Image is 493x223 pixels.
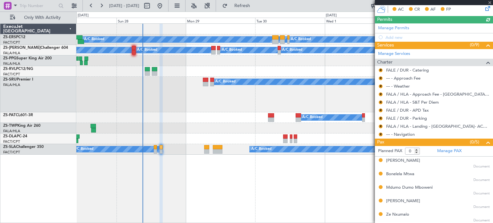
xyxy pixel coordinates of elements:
[386,75,420,81] a: --- - Approach Fee
[386,99,439,105] a: FALA / HLA - S&T Per Diem
[3,145,16,149] span: ZS-SLA
[282,45,302,55] div: A/C Booked
[386,132,415,137] a: --- - Navigation
[229,4,256,8] span: Refresh
[3,72,20,77] a: FACT/CPT
[386,158,420,164] div: [PERSON_NAME]
[377,59,393,66] span: Charter
[430,6,436,13] span: AF
[3,67,16,71] span: ZS-RVL
[379,108,383,112] button: R
[379,124,383,128] button: R
[20,1,56,11] input: Trip Number
[446,6,451,13] span: FP
[386,91,490,97] a: FALA / HLA - Approach Fee - [GEOGRAPHIC_DATA]- ACC # 1800
[386,211,409,218] div: Ze Nxumalo
[3,113,16,117] span: ZS-PAT
[3,46,40,50] span: ZS-[PERSON_NAME]
[3,78,17,81] span: ZS-SRU
[379,100,383,104] button: R
[378,51,410,57] a: Manage Services
[377,42,394,49] span: Services
[3,124,17,128] span: ZS-TWP
[473,177,490,183] span: Document
[379,84,383,88] button: R
[3,51,20,56] a: FALA/HLA
[473,191,490,196] span: Document
[47,18,117,23] div: Sat 27
[470,41,479,48] span: (0/9)
[3,150,20,155] a: FACT/CPT
[137,45,157,55] div: A/C Booked
[117,18,186,23] div: Sun 28
[3,129,20,133] a: FALA/HLA
[379,133,383,136] button: R
[186,18,255,23] div: Mon 29
[3,67,33,71] a: ZS-RVLPC12/NG
[386,198,420,204] div: [PERSON_NAME]
[437,148,462,154] a: Manage PAX
[251,144,272,154] div: A/C Booked
[473,204,490,210] span: Document
[3,82,20,87] a: FALA/HLA
[17,15,68,20] span: Only With Activity
[386,83,410,89] a: --- - Weather
[78,13,89,18] div: [DATE]
[302,113,323,122] div: A/C Booked
[3,124,40,128] a: ZS-TWPKing Air 260
[3,78,33,81] a: ZS-SRUPremier I
[3,56,52,60] a: ZS-PPGSuper King Air 200
[3,35,16,39] span: ZS-ERS
[255,18,324,23] div: Tue 30
[386,107,429,113] a: FALE / DUR - APD Tax
[470,139,479,145] span: (0/5)
[3,134,27,138] a: ZS-DLAPC-24
[3,113,33,117] a: ZS-PATCL601-3R
[386,116,427,121] a: FALE / DUR - Parking
[379,116,383,120] button: R
[219,1,258,11] button: Refresh
[386,184,433,191] div: Mdumo Dumo Mboweni
[3,46,68,50] a: ZS-[PERSON_NAME]Challenger 604
[325,18,394,23] div: Wed 1
[291,35,311,44] div: A/C Booked
[386,67,429,73] a: FALE / DUR - Catering
[3,145,44,149] a: ZS-SLAChallenger 350
[3,35,25,39] a: ZS-ERSPC12
[377,139,384,146] span: Pax
[379,76,383,80] button: R
[473,164,490,169] span: Document
[109,3,139,9] span: [DATE] - [DATE]
[3,61,20,66] a: FALA/HLA
[379,68,383,72] button: R
[3,40,20,45] a: FACT/CPT
[398,6,404,13] span: AC
[386,171,414,177] div: Bonelela Mtwa
[3,139,20,144] a: FACT/CPT
[222,45,242,55] div: A/C Booked
[378,148,402,154] label: Planned PAX
[84,35,104,44] div: A/C Booked
[3,56,16,60] span: ZS-PPG
[3,134,17,138] span: ZS-DLA
[215,77,236,87] div: A/C Booked
[326,13,337,18] div: [DATE]
[386,124,490,129] a: FALA / HLA - Landing - [GEOGRAPHIC_DATA]- ACC # 1800
[414,6,420,13] span: CR
[7,13,70,23] button: Only With Activity
[379,92,383,96] button: R
[73,144,93,154] div: A/C Booked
